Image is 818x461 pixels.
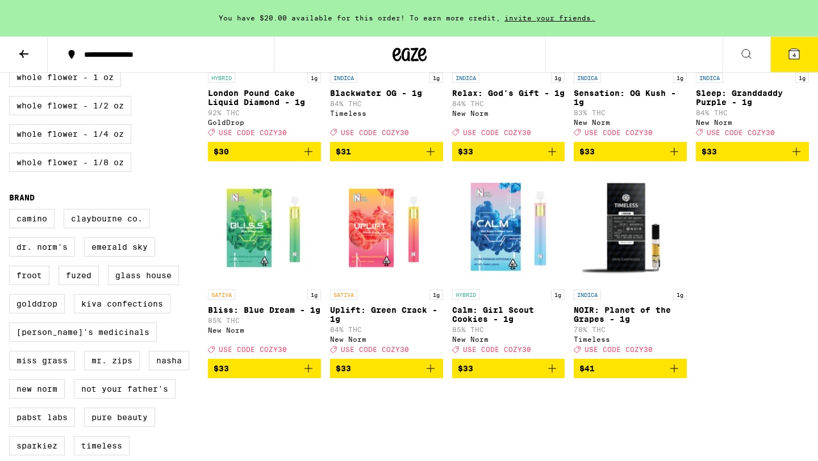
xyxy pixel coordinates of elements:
[574,336,687,343] div: Timeless
[108,266,179,285] label: Glass House
[500,14,599,22] span: invite your friends.
[84,408,155,427] label: Pure Beauty
[9,436,65,455] label: Sparkiez
[74,294,170,313] label: Kiva Confections
[574,170,687,359] a: Open page for NOIR: Planet of the Grapes - 1g from Timeless
[9,96,131,115] label: Whole Flower - 1/2 oz
[9,322,157,342] label: [PERSON_NAME]'s Medicinals
[696,73,723,83] p: INDICA
[452,142,565,161] button: Add to bag
[458,147,473,156] span: $33
[208,170,321,284] img: New Norm - Bliss: Blue Dream - 1g
[208,305,321,315] p: Bliss: Blue Dream - 1g
[208,142,321,161] button: Add to bag
[574,142,687,161] button: Add to bag
[696,142,809,161] button: Add to bag
[59,266,99,285] label: Fuzed
[452,290,479,300] p: HYBRID
[330,359,443,378] button: Add to bag
[452,359,565,378] button: Add to bag
[574,290,601,300] p: INDICA
[336,364,351,373] span: $33
[9,237,75,257] label: Dr. Norm's
[208,326,321,334] div: New Norm
[452,326,565,333] p: 85% THC
[219,346,287,353] span: USE CODE COZY30
[330,89,443,98] p: Blackwater OG - 1g
[330,170,443,284] img: New Norm - Uplift: Green Crack - 1g
[208,109,321,116] p: 92% THC
[219,129,287,136] span: USE CODE COZY30
[9,124,131,144] label: Whole Flower - 1/4 oz
[574,73,601,83] p: INDICA
[9,153,131,172] label: Whole Flower - 1/8 oz
[330,110,443,117] div: Timeless
[149,351,189,370] label: NASHA
[208,73,235,83] p: HYBRID
[330,100,443,107] p: 84% THC
[452,170,565,284] img: New Norm - Calm: Girl Scout Cookies - 1g
[452,110,565,117] div: New Norm
[208,359,321,378] button: Add to bag
[574,119,687,126] div: New Norm
[574,109,687,116] p: 83% THC
[707,129,775,136] span: USE CODE COZY30
[792,52,796,58] span: 4
[702,147,717,156] span: $33
[673,290,687,300] p: 1g
[429,73,443,83] p: 1g
[9,408,75,427] label: Pabst Labs
[208,119,321,126] div: GoldDrop
[452,100,565,107] p: 84% THC
[208,317,321,324] p: 85% THC
[84,351,140,370] label: Mr. Zips
[452,89,565,98] p: Relax: God's Gift - 1g
[795,73,809,83] p: 1g
[208,170,321,359] a: Open page for Bliss: Blue Dream - 1g from New Norm
[551,290,565,300] p: 1g
[574,170,687,284] img: Timeless - NOIR: Planet of the Grapes - 1g
[579,147,595,156] span: $33
[574,305,687,324] p: NOIR: Planet of the Grapes - 1g
[341,346,409,353] span: USE CODE COZY30
[551,73,565,83] p: 1g
[330,305,443,324] p: Uplift: Green Crack - 1g
[330,326,443,333] p: 84% THC
[574,89,687,107] p: Sensation: OG Kush - 1g
[585,129,653,136] span: USE CODE COZY30
[429,290,443,300] p: 1g
[330,290,357,300] p: SATIVA
[463,346,531,353] span: USE CODE COZY30
[330,336,443,343] div: New Norm
[74,436,130,455] label: Timeless
[452,305,565,324] p: Calm: Girl Scout Cookies - 1g
[330,170,443,359] a: Open page for Uplift: Green Crack - 1g from New Norm
[7,8,82,17] span: Hi. Need any help?
[219,14,500,22] span: You have $20.00 available for this order! To earn more credit,
[214,147,229,156] span: $30
[330,73,357,83] p: INDICA
[696,119,809,126] div: New Norm
[452,73,479,83] p: INDICA
[574,359,687,378] button: Add to bag
[9,294,65,313] label: GoldDrop
[64,209,150,228] label: Claybourne Co.
[9,379,65,399] label: New Norm
[585,346,653,353] span: USE CODE COZY30
[208,290,235,300] p: SATIVA
[673,73,687,83] p: 1g
[9,209,55,228] label: Camino
[341,129,409,136] span: USE CODE COZY30
[770,37,818,72] button: 4
[696,109,809,116] p: 84% THC
[458,364,473,373] span: $33
[84,237,155,257] label: Emerald Sky
[74,379,176,399] label: Not Your Father's
[9,351,75,370] label: Miss Grass
[208,89,321,107] p: London Pound Cake Liquid Diamond - 1g
[696,89,809,107] p: Sleep: Granddaddy Purple - 1g
[330,142,443,161] button: Add to bag
[307,290,321,300] p: 1g
[452,336,565,343] div: New Norm
[9,193,35,202] legend: Brand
